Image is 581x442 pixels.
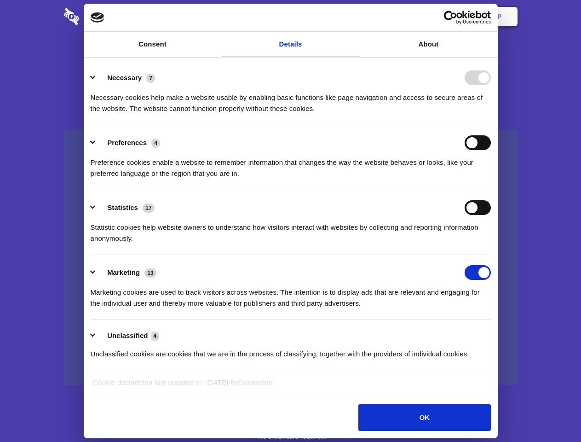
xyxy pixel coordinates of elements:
span: 7 [146,74,155,83]
span: 4 [151,139,160,148]
div: Cookie declaration last updated on [DATE] by [86,377,495,395]
div: Marketing cookies are used to track visitors across websites. The intention is to display ads tha... [91,280,491,309]
div: Statistic cookies help website owners to understand how visitors interact with websites by collec... [91,215,491,244]
h1: Eliminate Slack Data Loss. [64,41,518,75]
h4: Auto-redaction of sensitive data, encrypted data sharing and self-destructing private chats. Shar... [64,84,518,114]
a: Details [222,32,360,57]
a: Pricing [270,2,310,31]
a: Consent [84,32,222,57]
button: Necessary (7) [91,70,161,85]
label: Necessary [107,74,142,81]
a: About [360,32,498,57]
img: logo [91,12,104,23]
iframe: Drift Widget Chat Controller [535,396,570,431]
a: Usercentrics Cookiebot - opens in a new window [410,11,491,24]
img: logo-wordmark-white-trans-d4663122ce5f474addd5e946df7df03e33cb6a1c49d2221995e7729f52c070b2.svg [64,8,143,25]
label: Marketing [107,268,140,276]
button: Marketing (13) [91,265,162,280]
label: Statistics [107,204,138,211]
button: Unclassified (4) [91,330,165,342]
span: 17 [143,204,155,213]
label: Preferences [107,139,147,146]
div: Necessary cookies help make a website usable by enabling basic functions like page navigation and... [91,85,491,114]
button: Statistics (17) [91,200,161,215]
a: Wistia video thumbnail [64,130,518,385]
span: 4 [151,331,160,341]
div: Preference cookies enable a website to remember information that changes the way the website beha... [91,150,491,179]
a: Login [417,2,457,31]
button: OK [358,404,490,431]
span: 13 [144,268,156,278]
a: Cookiebot [238,378,273,386]
button: Preferences (4) [91,135,166,150]
a: Contact [373,2,415,31]
div: Unclassified cookies are cookies that we are in the process of classifying, together with the pro... [91,342,491,360]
